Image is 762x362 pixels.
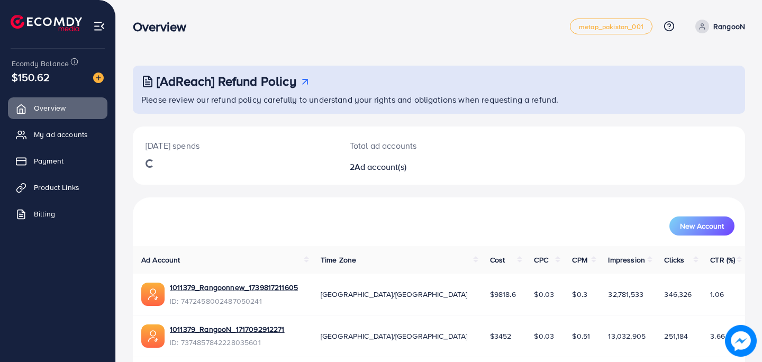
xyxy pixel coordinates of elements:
span: 251,184 [664,331,688,341]
span: CTR (%) [710,255,735,265]
img: logo [11,15,82,31]
a: My ad accounts [8,124,107,145]
h2: 2 [350,162,477,172]
span: Product Links [34,182,79,193]
span: 3.66 [710,331,725,341]
span: metap_pakistan_001 [579,23,643,30]
span: [GEOGRAPHIC_DATA]/[GEOGRAPHIC_DATA] [321,289,468,300]
span: [GEOGRAPHIC_DATA]/[GEOGRAPHIC_DATA] [321,331,468,341]
a: RangooN [691,20,745,33]
span: $0.51 [572,331,590,341]
a: 1011379_RangooN_1717092912271 [170,324,285,334]
img: image [93,73,104,83]
span: $0.03 [534,289,554,300]
p: RangooN [713,20,745,33]
span: Ad account(s) [355,161,406,173]
span: ID: 7472458002487050241 [170,296,298,306]
span: $3452 [490,331,512,341]
span: Ecomdy Balance [12,58,69,69]
a: Overview [8,97,107,119]
span: 13,032,905 [608,331,646,341]
a: Billing [8,203,107,224]
a: Payment [8,150,107,171]
img: ic-ads-acc.e4c84228.svg [141,283,165,306]
span: $0.03 [534,331,554,341]
span: Overview [34,103,66,113]
span: 346,326 [664,289,692,300]
span: CPC [534,255,548,265]
span: $9818.6 [490,289,516,300]
span: Billing [34,209,55,219]
h3: [AdReach] Refund Policy [157,74,296,89]
span: 1.06 [710,289,724,300]
span: ID: 7374857842228035601 [170,337,285,348]
img: image [725,325,757,357]
span: Cost [490,255,505,265]
img: ic-ads-acc.e4c84228.svg [141,324,165,348]
span: Impression [608,255,645,265]
span: CPM [572,255,587,265]
p: [DATE] spends [146,139,324,152]
p: Please review our refund policy carefully to understand your rights and obligations when requesti... [141,93,739,106]
a: metap_pakistan_001 [570,19,652,34]
h3: Overview [133,19,195,34]
span: Time Zone [321,255,356,265]
span: My ad accounts [34,129,88,140]
span: $0.3 [572,289,587,300]
span: New Account [680,222,724,230]
button: New Account [669,216,734,236]
span: Payment [34,156,63,166]
a: 1011379_Rangoonnew_1739817211605 [170,282,298,293]
a: Product Links [8,177,107,198]
span: $150.62 [12,69,50,85]
span: Ad Account [141,255,180,265]
p: Total ad accounts [350,139,477,152]
span: Clicks [664,255,684,265]
img: menu [93,20,105,32]
span: 32,781,533 [608,289,643,300]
